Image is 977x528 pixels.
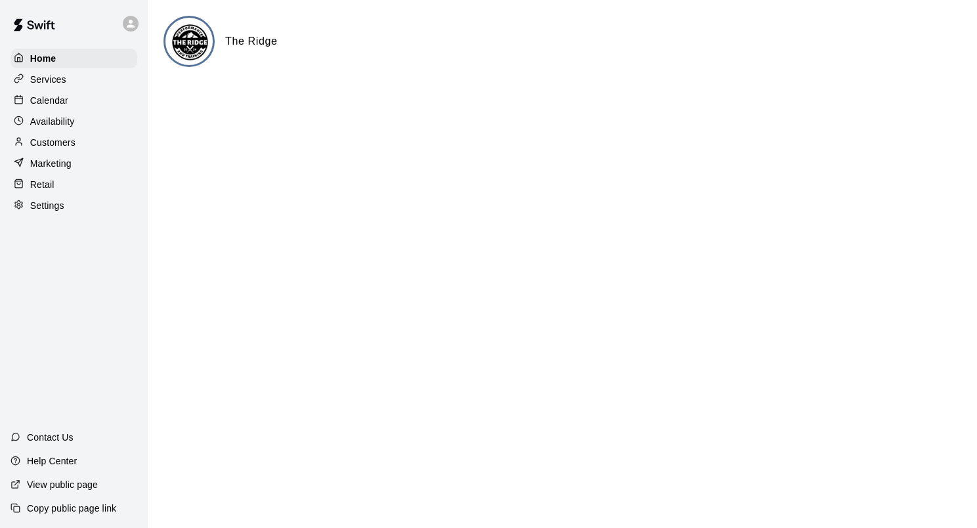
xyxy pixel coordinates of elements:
p: Home [30,52,56,65]
p: Customers [30,136,76,149]
a: Home [11,49,137,68]
p: Availability [30,115,75,128]
p: Settings [30,199,64,212]
a: Marketing [11,154,137,173]
a: Availability [11,112,137,131]
p: Retail [30,178,54,191]
p: Services [30,73,66,86]
img: The Ridge logo [165,18,215,67]
a: Calendar [11,91,137,110]
p: Help Center [27,454,77,468]
a: Services [11,70,137,89]
a: Retail [11,175,137,194]
a: Settings [11,196,137,215]
h6: The Ridge [225,33,278,50]
p: Calendar [30,94,68,107]
p: View public page [27,478,98,491]
a: Customers [11,133,137,152]
p: Copy public page link [27,502,116,515]
p: Contact Us [27,431,74,444]
p: Marketing [30,157,72,170]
